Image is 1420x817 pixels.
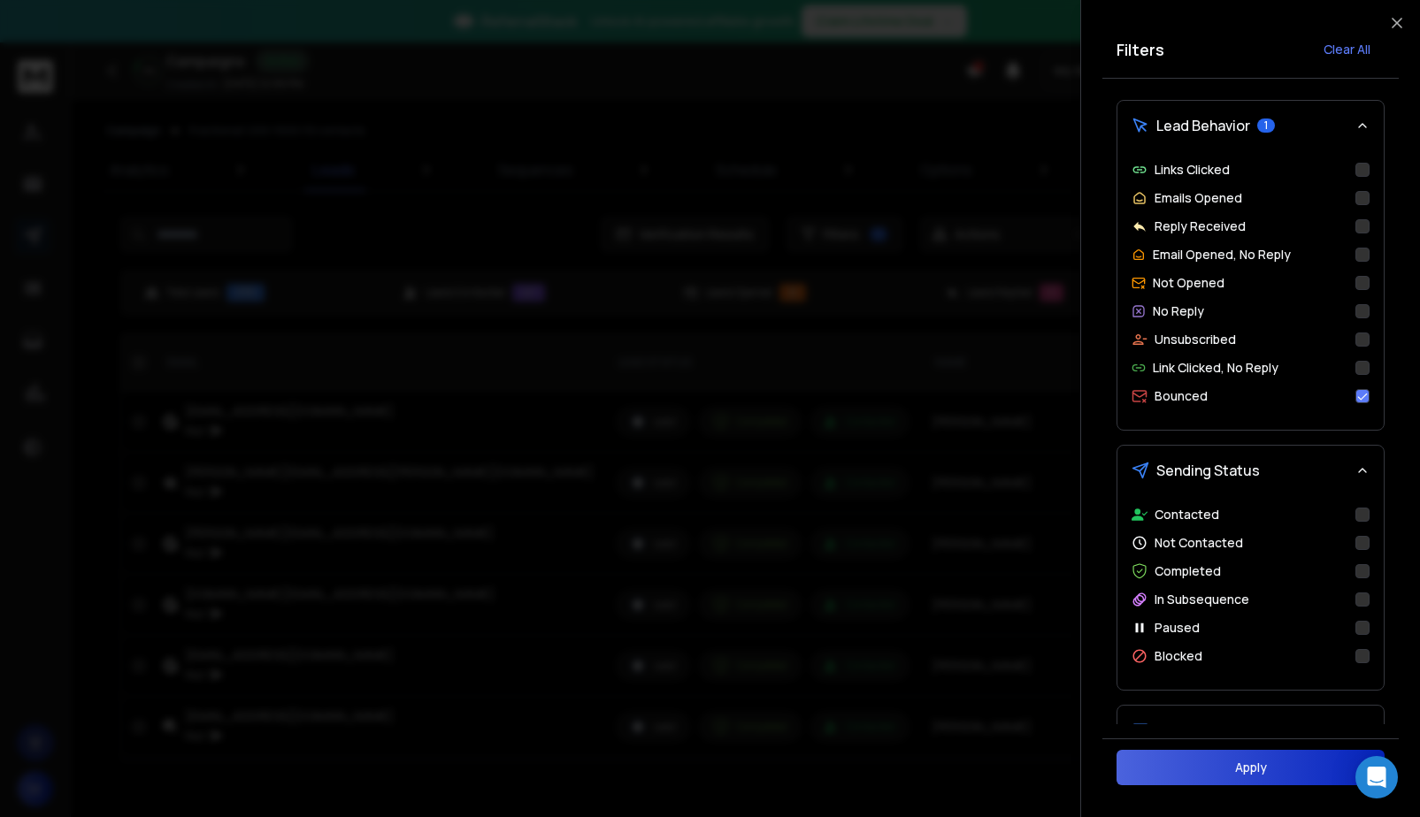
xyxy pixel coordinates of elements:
[1117,101,1384,150] button: Lead Behavior1
[1355,756,1398,798] div: Open Intercom Messenger
[1155,647,1202,665] p: Blocked
[1155,189,1242,207] p: Emails Opened
[1117,750,1385,785] button: Apply
[1117,150,1384,430] div: Lead Behavior1
[1155,506,1219,523] p: Contacted
[1117,706,1384,755] button: Email Provider
[1153,246,1291,263] p: Email Opened, No Reply
[1153,274,1224,292] p: Not Opened
[1156,460,1260,481] span: Sending Status
[1155,619,1200,637] p: Paused
[1153,302,1204,320] p: No Reply
[1155,591,1249,608] p: In Subsequence
[1117,37,1164,62] h2: Filters
[1155,161,1230,179] p: Links Clicked
[1257,118,1275,133] span: 1
[1153,359,1278,377] p: Link Clicked, No Reply
[1309,32,1385,67] button: Clear All
[1156,720,1251,741] span: Email Provider
[1155,331,1236,348] p: Unsubscribed
[1155,218,1246,235] p: Reply Received
[1117,446,1384,495] button: Sending Status
[1117,495,1384,690] div: Sending Status
[1155,534,1243,552] p: Not Contacted
[1156,115,1250,136] span: Lead Behavior
[1155,562,1221,580] p: Completed
[1155,387,1208,405] p: Bounced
